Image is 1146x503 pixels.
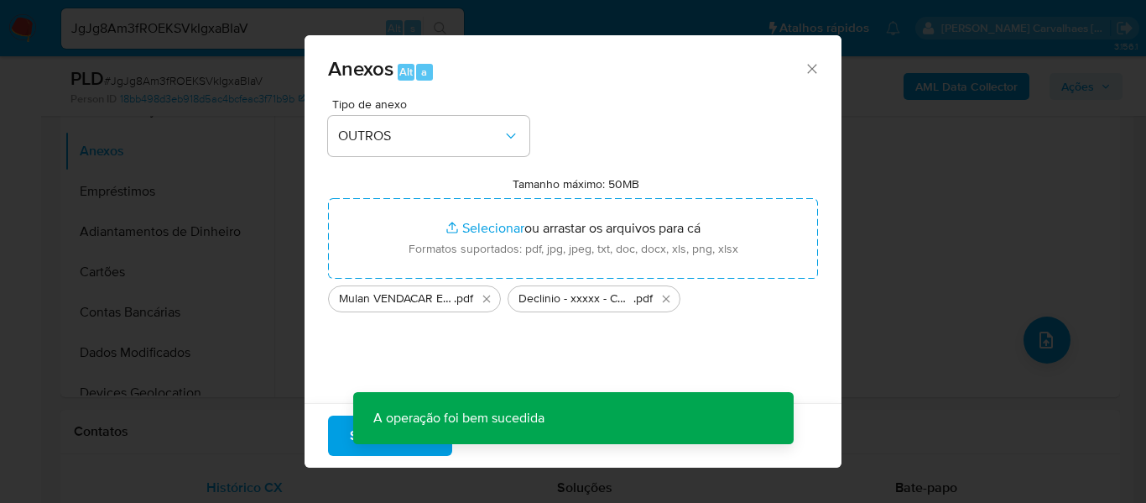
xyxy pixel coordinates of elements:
span: OUTROS [338,128,503,144]
span: Anexos [328,54,393,83]
span: Cancelar [481,417,535,454]
button: Subir arquivo [328,416,452,456]
span: Alt [399,64,413,80]
p: A operação foi bem sucedida [353,392,565,444]
button: Excluir Declinio - xxxxx - CNPJ 32270016000100 - VENDACAR .pdf [656,289,676,309]
span: Mulan VENDACAR EXPRESS SERVICOS2528152379_2025_08_27_16_40_39 - Tabla dinámica 1 [339,291,454,307]
button: OUTROS [328,116,529,156]
span: Declinio - xxxxx - CNPJ 32270016000100 - VENDACAR [518,291,633,307]
span: .pdf [633,291,653,307]
span: Tipo de anexo [332,98,534,110]
span: Subir arquivo [350,417,430,454]
label: Tamanho máximo: 50MB [513,176,639,191]
span: .pdf [454,291,473,307]
button: Fechar [804,60,819,76]
ul: Arquivos selecionados [328,279,818,312]
button: Excluir Mulan VENDACAR EXPRESS SERVICOS2528152379_2025_08_27_16_40_39 - Tabla dinámica 1.pdf [477,289,497,309]
span: a [421,64,427,80]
